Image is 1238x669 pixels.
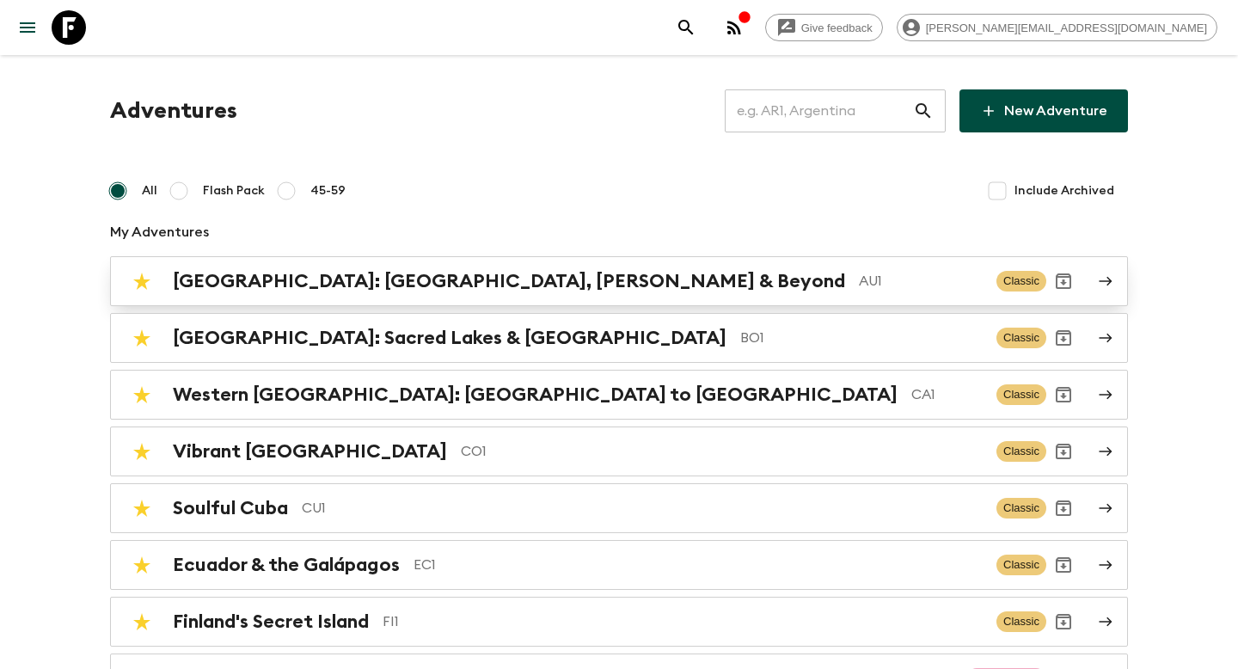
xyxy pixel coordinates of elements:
h2: Vibrant [GEOGRAPHIC_DATA] [173,440,447,463]
h2: [GEOGRAPHIC_DATA]: [GEOGRAPHIC_DATA], [PERSON_NAME] & Beyond [173,270,845,292]
span: All [142,182,157,199]
p: BO1 [740,328,983,348]
button: Archive [1046,377,1081,412]
span: Classic [996,328,1046,348]
a: [GEOGRAPHIC_DATA]: Sacred Lakes & [GEOGRAPHIC_DATA]BO1ClassicArchive [110,313,1128,363]
span: 45-59 [310,182,346,199]
h1: Adventures [110,94,237,128]
a: Give feedback [765,14,883,41]
span: Give feedback [792,21,882,34]
span: Classic [996,441,1046,462]
a: Ecuador & the GalápagosEC1ClassicArchive [110,540,1128,590]
span: Flash Pack [203,182,265,199]
h2: Ecuador & the Galápagos [173,554,400,576]
h2: Soulful Cuba [173,497,288,519]
span: Include Archived [1014,182,1114,199]
button: Archive [1046,321,1081,355]
button: Archive [1046,548,1081,582]
span: [PERSON_NAME][EMAIL_ADDRESS][DOMAIN_NAME] [916,21,1217,34]
p: CO1 [461,441,983,462]
a: [GEOGRAPHIC_DATA]: [GEOGRAPHIC_DATA], [PERSON_NAME] & BeyondAU1ClassicArchive [110,256,1128,306]
a: New Adventure [959,89,1128,132]
span: Classic [996,384,1046,405]
h2: Finland's Secret Island [173,611,369,633]
p: CA1 [911,384,983,405]
a: Vibrant [GEOGRAPHIC_DATA]CO1ClassicArchive [110,427,1128,476]
button: Archive [1046,605,1081,639]
button: Archive [1046,434,1081,469]
button: search adventures [669,10,703,45]
p: FI1 [383,611,983,632]
p: My Adventures [110,222,1128,242]
span: Classic [996,498,1046,519]
span: Classic [996,555,1046,575]
a: Finland's Secret IslandFI1ClassicArchive [110,597,1128,647]
p: AU1 [859,271,983,292]
div: [PERSON_NAME][EMAIL_ADDRESS][DOMAIN_NAME] [897,14,1217,41]
button: Archive [1046,264,1081,298]
button: menu [10,10,45,45]
span: Classic [996,271,1046,292]
button: Archive [1046,491,1081,525]
h2: Western [GEOGRAPHIC_DATA]: [GEOGRAPHIC_DATA] to [GEOGRAPHIC_DATA] [173,384,898,406]
a: Soulful CubaCU1ClassicArchive [110,483,1128,533]
p: CU1 [302,498,983,519]
h2: [GEOGRAPHIC_DATA]: Sacred Lakes & [GEOGRAPHIC_DATA] [173,327,726,349]
a: Western [GEOGRAPHIC_DATA]: [GEOGRAPHIC_DATA] to [GEOGRAPHIC_DATA]CA1ClassicArchive [110,370,1128,420]
input: e.g. AR1, Argentina [725,87,913,135]
p: EC1 [414,555,983,575]
span: Classic [996,611,1046,632]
